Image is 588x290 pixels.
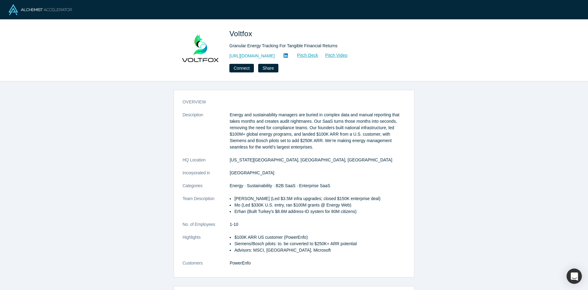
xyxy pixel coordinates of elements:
dd: PowerEnfo [230,260,405,266]
dt: HQ Location [183,157,230,170]
dd: [GEOGRAPHIC_DATA] [230,170,405,176]
span: Energy · Sustainability · B2B SaaS · Enterprise SaaS [230,183,330,188]
button: Share [258,64,278,72]
p: Siemens/Bosch pilots: to. be converted to $250K+ ARR potential [234,241,405,247]
div: Granular Energy Tracking For Tangible Financial Returns [229,43,401,49]
a: Pitch Video [318,52,348,59]
a: [URL][DOMAIN_NAME] [229,53,275,59]
img: Alchemist Logo [9,4,72,15]
dt: Description [183,112,230,157]
p: $100K ARR US customer (PowerEnfo) [234,234,405,241]
p: Erhan (Built Turkey's $8.6M address-ID system for 80M citizens) [234,208,405,215]
dt: Incorporated in [183,170,230,183]
dt: Team Description [183,195,230,221]
dt: No. of Employees [183,221,230,234]
button: Connect [229,64,254,72]
dd: 1-10 [230,221,405,228]
p: Energy and sustainability managers are buried in complex data and manual reporting that takes mon... [230,112,405,150]
span: Voltfox [229,29,254,38]
p: Mo (Led $330K U.S. entry, ran $100M grants @ Energy Web) [234,202,405,208]
img: Voltfox's Logo [178,28,221,71]
dd: [US_STATE][GEOGRAPHIC_DATA], [GEOGRAPHIC_DATA], [GEOGRAPHIC_DATA] [230,157,405,163]
dt: Highlights [183,234,230,260]
a: Pitch Deck [290,52,318,59]
p: Advisors: MSCI, [GEOGRAPHIC_DATA], Microsoft [234,247,405,253]
h3: overview [183,99,397,105]
dt: Customers [183,260,230,273]
dt: Categories [183,183,230,195]
p: [PERSON_NAME] (Led $3.5M infra upgrades; closed $150K enterprise deal) [234,195,405,202]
